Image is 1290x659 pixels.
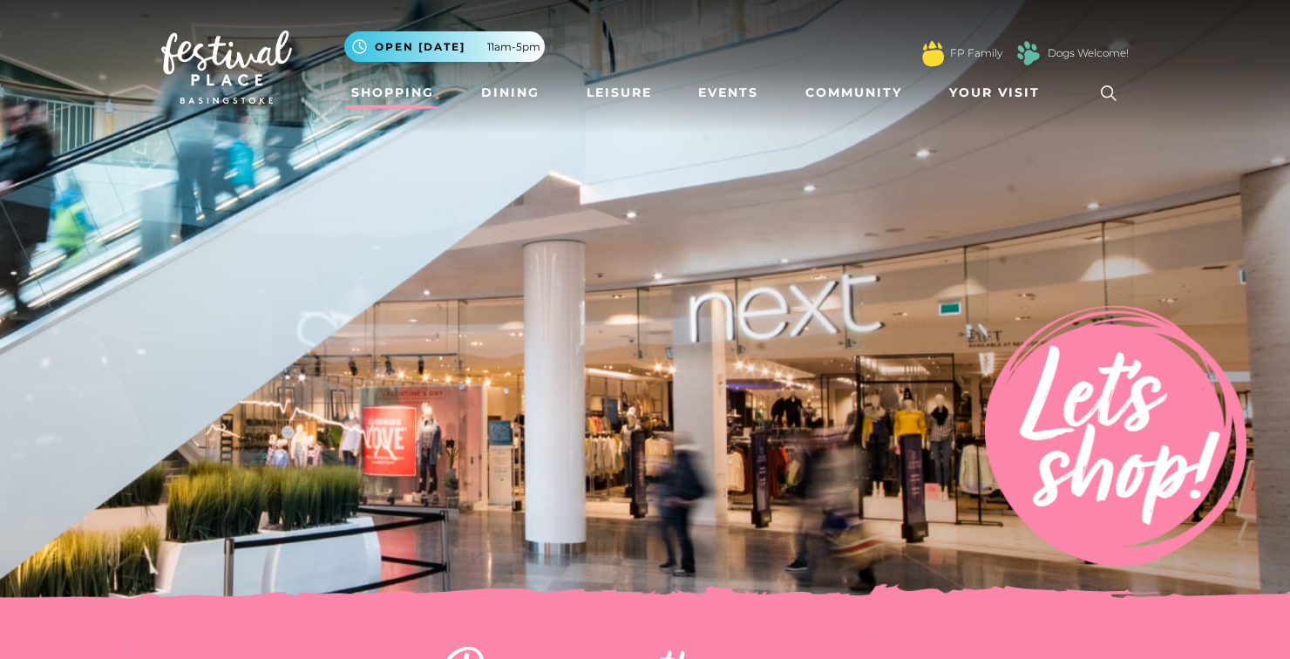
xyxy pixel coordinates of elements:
span: 11am-5pm [487,39,540,55]
a: Your Visit [942,77,1056,109]
span: Open [DATE] [375,39,465,55]
a: Leisure [580,77,659,109]
a: Dogs Welcome! [1048,45,1129,61]
a: Events [691,77,765,109]
a: Community [798,77,909,109]
button: Open [DATE] 11am-5pm [344,31,545,62]
a: Dining [474,77,547,109]
a: Shopping [344,77,441,109]
span: Your Visit [949,84,1040,102]
img: Festival Place Logo [161,31,292,104]
a: FP Family [950,45,1002,61]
